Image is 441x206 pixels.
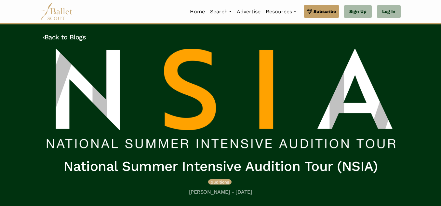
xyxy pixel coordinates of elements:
[263,5,299,19] a: Resources
[234,5,263,19] a: Advertise
[314,8,336,15] span: Subscribe
[43,33,86,41] a: ‹Back to Blogs
[43,158,398,175] h1: National Summer Intensive Audition Tour (NSIA)
[377,5,401,18] a: Log In
[307,8,312,15] img: gem.svg
[207,5,234,19] a: Search
[208,178,232,185] a: auditions
[211,179,229,185] span: auditions
[187,5,207,19] a: Home
[43,33,45,41] code: ‹
[43,189,398,196] h5: [PERSON_NAME] - [DATE]
[304,5,339,18] a: Subscribe
[344,5,372,18] a: Sign Up
[43,49,398,152] img: header_image.img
